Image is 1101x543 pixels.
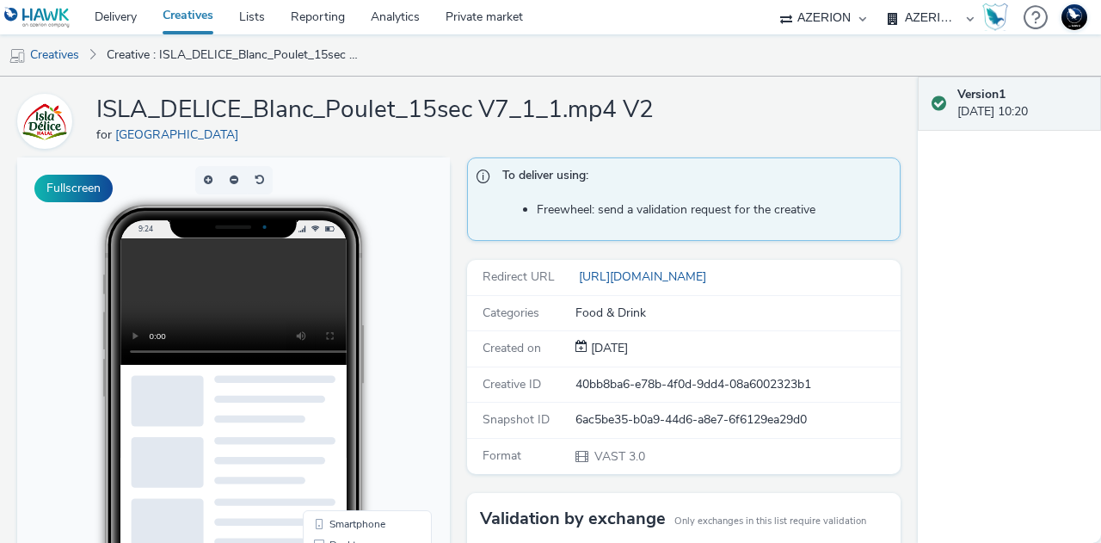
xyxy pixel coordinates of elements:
div: [DATE] 10:20 [957,86,1087,121]
img: undefined Logo [4,7,71,28]
h1: ISLA_DELICE_Blanc_Poulet_15sec V7_1_1.mp4 V2 [96,94,654,126]
a: [URL][DOMAIN_NAME] [575,268,713,285]
a: Isla Délice [17,113,79,129]
button: Fullscreen [34,175,113,202]
small: Only exchanges in this list require validation [674,515,866,528]
li: Freewheel: send a validation request for the creative [537,201,890,219]
span: QR Code [312,403,354,413]
strong: Version 1 [957,86,1006,102]
a: [GEOGRAPHIC_DATA] [115,126,245,143]
span: Desktop [312,382,351,392]
span: for [96,126,115,143]
span: Smartphone [312,361,368,372]
span: Format [483,447,521,464]
span: VAST 3.0 [593,448,645,465]
span: Created on [483,340,541,356]
div: 6ac5be35-b0a9-44d6-a8e7-6f6129ea29d0 [575,411,899,429]
span: To deliver using: [502,167,882,189]
div: 40bb8ba6-e78b-4f0d-9dd4-08a6002323b1 [575,376,899,393]
span: 9:24 [121,66,136,76]
div: Food & Drink [575,305,899,322]
span: [DATE] [587,340,628,356]
a: Creative : ISLA_DELICE_Blanc_Poulet_15sec V7_1_1.mp4 V2 [98,34,373,76]
span: Snapshot ID [483,411,550,428]
h3: Validation by exchange [480,506,666,532]
li: Smartphone [289,356,411,377]
img: mobile [9,47,26,65]
img: Hawk Academy [982,3,1008,31]
span: Categories [483,305,539,321]
span: Redirect URL [483,268,555,285]
li: Desktop [289,377,411,398]
img: Isla Délice [20,96,70,146]
img: Support Hawk [1061,4,1087,30]
a: Hawk Academy [982,3,1015,31]
div: Creation 02 September 2025, 10:20 [587,340,628,357]
span: Creative ID [483,376,541,392]
li: QR Code [289,398,411,418]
